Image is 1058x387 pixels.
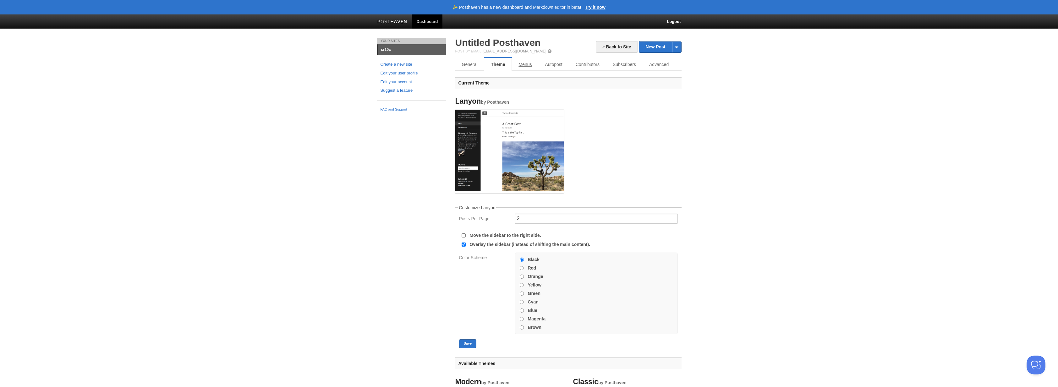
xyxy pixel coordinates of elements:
small: by Posthaven [598,380,627,385]
a: Advanced [643,58,675,71]
label: Posts Per Page [459,216,511,222]
a: Autopost [538,58,569,71]
img: Screenshot [455,110,564,191]
label: Yellow [528,283,542,287]
img: Posthaven-bar [377,20,407,25]
label: Overlay the sidebar (instead of shifting the main content). [470,242,590,247]
a: FAQ and Support [381,107,442,112]
span: Post by Email [455,49,481,53]
a: Edit your account [381,79,442,85]
a: Contributors [569,58,606,71]
a: Edit your user profile [381,70,442,77]
label: Brown [528,325,542,330]
label: Blue [528,308,537,313]
a: [EMAIL_ADDRESS][DOMAIN_NAME] [482,49,546,53]
a: Subscribers [606,58,643,71]
h3: Available Themes [455,357,682,369]
a: Suggest a feature [381,87,442,94]
header: ✨ Posthaven has a new dashboard and Markdown editor in beta! [452,5,581,9]
label: Cyan [528,300,539,304]
a: Menus [512,58,538,71]
label: Orange [528,274,543,279]
small: by Posthaven [481,380,510,385]
a: General [455,58,484,71]
legend: Customize Lanyon [458,205,496,210]
h4: Lanyon [455,97,564,105]
button: Save [459,339,477,348]
a: « Back to Site [596,41,638,53]
h3: Current Theme [455,77,682,89]
h4: Modern [455,378,564,386]
a: Logout [662,14,685,29]
a: sr10c [378,45,446,55]
h4: Classic [573,378,682,386]
a: Theme [484,58,512,71]
label: Magenta [528,317,546,321]
small: by Posthaven [481,100,509,105]
label: Black [528,257,540,262]
label: Move the sidebar to the right side. [470,233,541,237]
label: Green [528,291,540,296]
a: New Post [639,41,681,52]
a: Try it now [585,5,605,9]
a: Create a new site [381,61,442,68]
li: Your Sites [377,38,446,44]
a: Dashboard [412,14,443,29]
label: Color Scheme [459,255,511,261]
a: Untitled Posthaven [455,37,541,48]
iframe: Help Scout Beacon - Open [1027,356,1045,374]
label: Red [528,266,536,270]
